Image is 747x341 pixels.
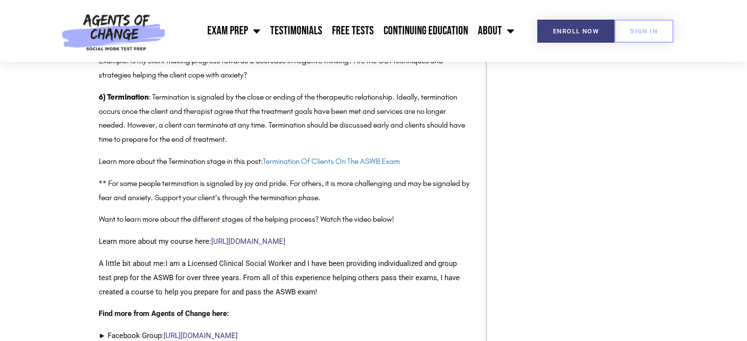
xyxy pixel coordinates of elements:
span: Learn more about my course here: [99,237,285,246]
a: Enroll Now [537,20,614,43]
a: Exam Prep [202,19,265,43]
a: [URL][DOMAIN_NAME] [164,331,238,340]
span: A little bit about me: [99,259,166,268]
p: Want to learn more about the different stages of the helping process? Watch the video below! [99,212,471,227]
p: Example: Is my client making progress towards a decrease in negative thinking? Are the CBT techni... [99,54,471,82]
a: SIGN IN [614,20,673,43]
p: Learn more about the Termination stage in this post: [99,155,471,169]
a: Continuing Education [379,19,473,43]
strong: 6) Termination [99,92,149,102]
span: Enroll Now [553,28,599,34]
strong: Find more from Agents of Change here: [99,309,229,318]
a: Termination Of Clients On The ASWB Exam [263,157,400,166]
span: ► Facebook Group: [99,331,164,340]
a: [URL][DOMAIN_NAME] [211,237,285,246]
a: Free Tests [327,19,379,43]
a: About [473,19,519,43]
a: Testimonials [265,19,327,43]
p: : Termination is signaled by the close or ending of the therapeutic relationship. Ideally, termin... [99,90,471,147]
p: ** For some people termination is signaled by joy and pride. For others, it is more challenging a... [99,177,471,205]
nav: Menu [170,19,519,43]
span: SIGN IN [630,28,658,34]
span: I am a Licensed Clinical Social Worker and I have been providing individualized and group test pr... [99,259,462,296]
